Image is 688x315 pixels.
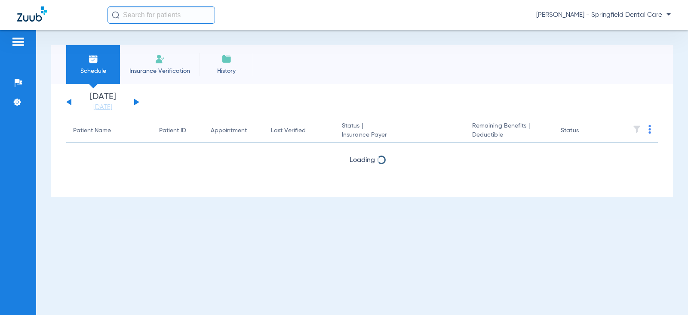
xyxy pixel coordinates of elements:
div: Last Verified [271,126,306,135]
div: Patient Name [73,126,145,135]
img: Zuub Logo [17,6,47,22]
div: Last Verified [271,126,328,135]
span: [PERSON_NAME] - Springfield Dental Care [536,11,671,19]
input: Search for patients [107,6,215,24]
span: Schedule [73,67,114,75]
img: Search Icon [112,11,120,19]
span: Loading [350,157,375,164]
span: Insurance Payer [342,131,458,140]
div: Patient ID [159,126,186,135]
img: Schedule [88,54,98,64]
th: Status [554,119,612,143]
img: Manual Insurance Verification [155,54,165,64]
img: filter.svg [633,125,641,134]
img: group-dot-blue.svg [648,125,651,134]
th: Remaining Benefits | [465,119,554,143]
div: Patient ID [159,126,197,135]
div: Appointment [211,126,257,135]
a: [DATE] [77,103,129,112]
img: hamburger-icon [11,37,25,47]
img: History [221,54,232,64]
div: Patient Name [73,126,111,135]
span: History [206,67,247,75]
div: Appointment [211,126,247,135]
th: Status | [335,119,465,143]
span: Insurance Verification [126,67,193,75]
span: Deductible [472,131,547,140]
li: [DATE] [77,93,129,112]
